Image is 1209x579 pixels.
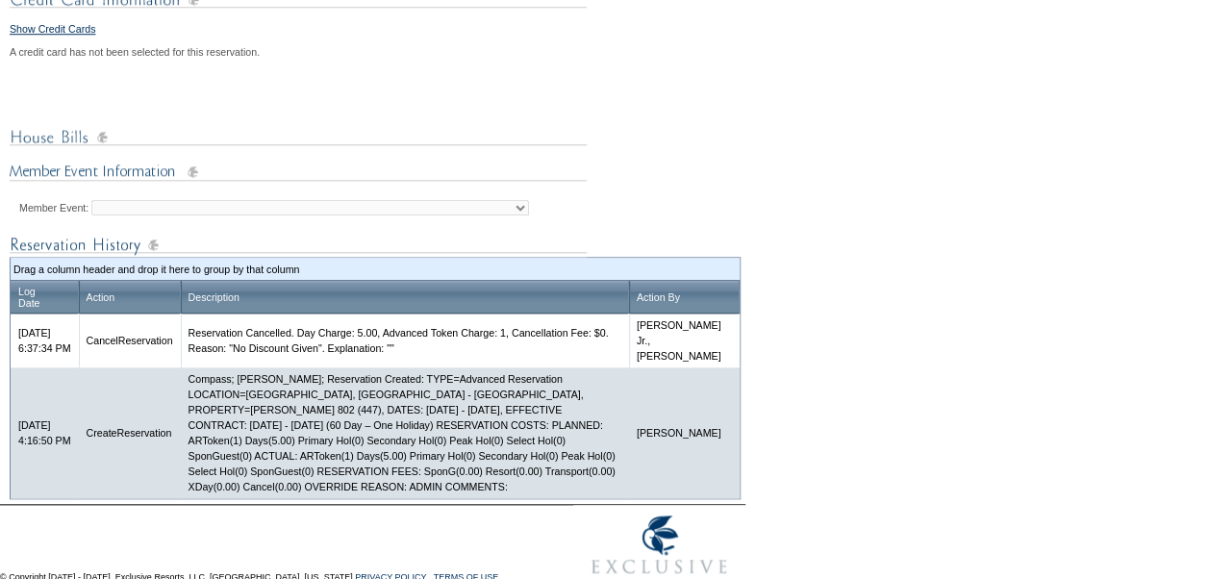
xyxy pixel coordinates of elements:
[189,291,239,303] a: Description
[10,46,741,58] div: A credit card has not been selected for this reservation.
[18,286,40,309] a: LogDate
[181,314,629,367] td: Reservation Cancelled. Day Charge: 5.00, Advanced Token Charge: 1, Cancellation Fee: $0. Reason: ...
[10,125,587,149] img: House Bills
[637,291,680,303] a: Action By
[11,367,79,498] td: [DATE] 4:16:50 PM
[629,367,740,498] td: [PERSON_NAME]
[11,314,79,367] td: [DATE] 6:37:34 PM
[19,202,88,214] label: Member Event:
[79,367,181,498] td: CreateReservation
[13,262,737,277] td: Drag a column header and drop it here to group by that column
[79,314,181,367] td: CancelReservation
[10,161,587,185] img: Member Event
[87,291,115,303] a: Action
[10,233,587,257] img: Reservation Log
[181,367,629,498] td: Compass; [PERSON_NAME]; Reservation Created: TYPE=Advanced Reservation LOCATION=[GEOGRAPHIC_DATA]...
[629,314,740,367] td: [PERSON_NAME] Jr., [PERSON_NAME]
[10,23,95,35] a: Show Credit Cards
